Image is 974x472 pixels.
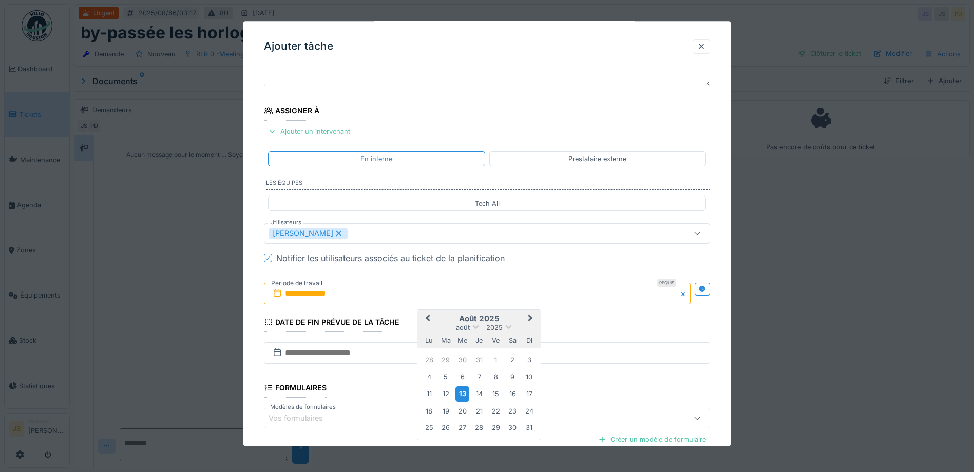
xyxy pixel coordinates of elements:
[455,387,469,402] div: Choose mercredi 13 août 2025
[422,333,436,347] div: lundi
[489,370,503,384] div: Choose vendredi 8 août 2025
[489,353,503,367] div: Choose vendredi 1 août 2025
[422,370,436,384] div: Choose lundi 4 août 2025
[418,311,435,327] button: Previous Month
[264,380,327,398] div: Formulaires
[417,314,541,323] h2: août 2025
[568,154,626,164] div: Prestataire externe
[270,278,323,289] label: Période de travail
[266,179,710,190] label: Les équipes
[506,370,520,384] div: Choose samedi 9 août 2025
[506,387,520,401] div: Choose samedi 16 août 2025
[269,413,337,424] div: Vos formulaires
[472,353,486,367] div: Choose jeudi 31 juillet 2025
[439,387,453,401] div: Choose mardi 12 août 2025
[522,387,536,401] div: Choose dimanche 17 août 2025
[489,333,503,347] div: vendredi
[421,352,538,436] div: Month août, 2025
[472,404,486,418] div: Choose jeudi 21 août 2025
[475,199,500,208] div: Tech All
[506,421,520,435] div: Choose samedi 30 août 2025
[455,421,469,435] div: Choose mercredi 27 août 2025
[522,421,536,435] div: Choose dimanche 31 août 2025
[489,421,503,435] div: Choose vendredi 29 août 2025
[522,333,536,347] div: dimanche
[264,125,354,139] div: Ajouter un intervenant
[522,353,536,367] div: Choose dimanche 3 août 2025
[439,353,453,367] div: Choose mardi 29 juillet 2025
[455,404,469,418] div: Choose mercredi 20 août 2025
[506,333,520,347] div: samedi
[264,40,333,53] h3: Ajouter tâche
[679,283,691,304] button: Close
[439,333,453,347] div: mardi
[422,387,436,401] div: Choose lundi 11 août 2025
[455,370,469,384] div: Choose mercredi 6 août 2025
[472,387,486,401] div: Choose jeudi 14 août 2025
[486,324,503,331] span: 2025
[264,104,319,121] div: Assigner à
[522,370,536,384] div: Choose dimanche 10 août 2025
[264,314,399,332] div: Date de fin prévue de la tâche
[269,228,348,239] div: [PERSON_NAME]
[522,404,536,418] div: Choose dimanche 24 août 2025
[439,370,453,384] div: Choose mardi 5 août 2025
[439,404,453,418] div: Choose mardi 19 août 2025
[472,333,486,347] div: jeudi
[360,154,392,164] div: En interne
[523,311,540,327] button: Next Month
[472,370,486,384] div: Choose jeudi 7 août 2025
[439,421,453,435] div: Choose mardi 26 août 2025
[455,333,469,347] div: mercredi
[594,432,710,446] div: Créer un modèle de formulaire
[422,421,436,435] div: Choose lundi 25 août 2025
[472,421,486,435] div: Choose jeudi 28 août 2025
[455,353,469,367] div: Choose mercredi 30 juillet 2025
[276,252,505,264] div: Notifier les utilisateurs associés au ticket de la planification
[422,353,436,367] div: Choose lundi 28 juillet 2025
[456,324,470,331] span: août
[268,403,338,411] label: Modèles de formulaires
[422,404,436,418] div: Choose lundi 18 août 2025
[489,404,503,418] div: Choose vendredi 22 août 2025
[657,279,676,287] div: Requis
[268,218,303,227] label: Utilisateurs
[506,404,520,418] div: Choose samedi 23 août 2025
[506,353,520,367] div: Choose samedi 2 août 2025
[489,387,503,401] div: Choose vendredi 15 août 2025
